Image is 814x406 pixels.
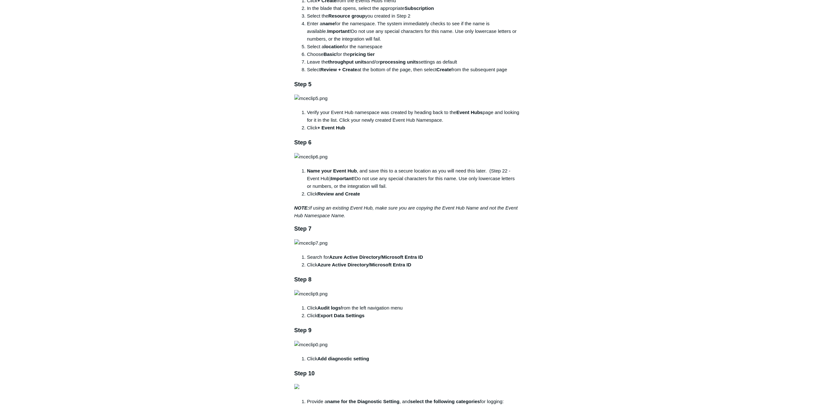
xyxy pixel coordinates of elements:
[324,44,343,49] strong: location
[328,13,365,19] strong: Resource group
[294,239,328,247] img: mceclip7.png
[350,51,375,57] strong: pricing tier
[317,313,365,318] strong: Export Data Settings
[307,50,520,58] li: Choose for the
[307,167,520,190] li: , and save this to a secure location as you will need this later. (Step 22 - Event Hub) Do not us...
[456,110,483,115] strong: Event Hubs
[307,304,520,312] li: Click from the left navigation menu
[307,109,520,124] li: Verify your Event Hub namespace was created by heading back to the page and looking for it in the...
[294,224,520,234] h3: Step 7
[294,95,328,102] img: mceclip5.png
[294,205,309,211] strong: NOTE:
[294,341,328,349] img: mceclip0.png
[327,399,399,404] strong: name for the Diagnostic Setting
[307,20,520,43] li: Enter a for the namespace. The system immediately checks to see if the name is available. Do not ...
[328,59,367,65] strong: throughput units
[317,262,411,267] strong: Azure Active Directory/Microsoft Entra ID
[410,399,480,404] strong: select the following categories
[294,275,520,284] h3: Step 8
[320,67,357,72] strong: Review + Create
[294,138,520,147] h3: Step 6
[317,356,369,361] strong: Add diagnostic setting
[437,67,452,72] strong: Create
[294,205,518,218] em: If using an existing Event Hub, make sure you are copying the Event Hub Name and not the Event Hu...
[322,21,335,26] strong: name
[317,125,345,130] strong: + Event Hub
[294,369,520,378] h3: Step 10
[294,153,328,161] img: mceclip6.png
[307,66,520,73] li: Select at the bottom of the page, then select from the subsequent page
[329,254,423,260] strong: Azure Active Directory/Microsoft Entra ID
[307,261,520,269] li: Click
[307,253,520,261] li: Search for
[307,58,520,66] li: Leave the and/or settings as default
[294,80,520,89] h3: Step 5
[331,176,355,181] strong: Important!
[307,355,520,363] li: Click
[294,384,299,389] img: 41428195818771
[323,51,336,57] strong: Basic
[317,305,341,310] strong: Audit logs
[307,12,520,20] li: Select the you created in Step 2
[307,4,520,12] li: In the blade that opens, select the appropriate
[405,5,434,11] strong: Subscription
[307,190,520,198] li: Click
[307,168,320,173] strong: Name
[307,312,520,319] li: Click
[327,28,351,34] strong: Important!
[317,191,360,196] strong: Review and Create
[294,326,520,335] h3: Step 9
[321,168,357,173] strong: your Event Hub
[294,290,328,298] img: mceclip9.png
[307,43,520,50] li: Select a for the namespace
[307,124,520,132] li: Click
[380,59,418,65] strong: processing units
